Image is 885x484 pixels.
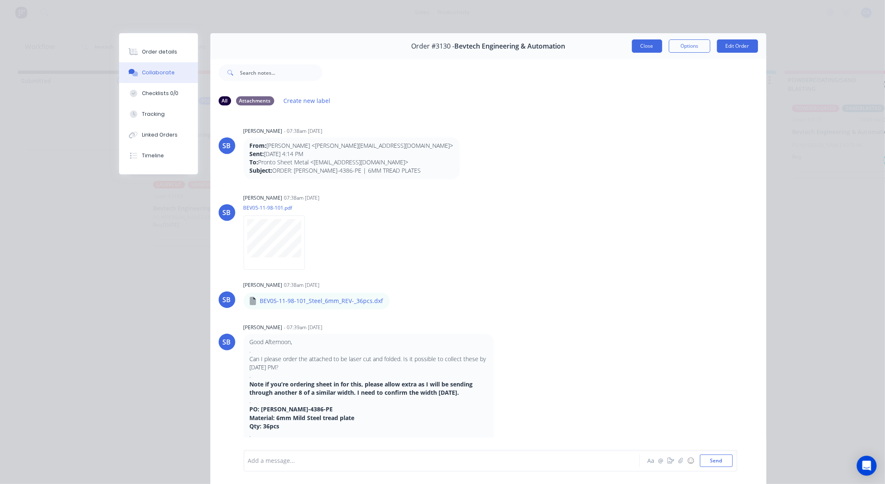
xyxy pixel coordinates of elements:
[250,142,453,175] p: [PERSON_NAME] <[PERSON_NAME][EMAIL_ADDRESS][DOMAIN_NAME]> [DATE] 4:14 PM Pronto Sheet Metal <[EMA...
[223,295,231,305] div: SB
[284,194,320,202] div: 07:38am [DATE]
[250,372,488,380] p: .
[669,39,710,53] button: Options
[244,281,283,289] div: [PERSON_NAME]
[632,39,662,53] button: Close
[142,110,165,118] div: Tracking
[284,127,323,135] div: - 07:38am [DATE]
[250,405,333,413] strong: PO: [PERSON_NAME]-4386-PE
[284,324,323,331] div: - 07:39am [DATE]
[244,194,283,202] div: [PERSON_NAME]
[717,39,758,53] button: Edit Order
[250,142,267,149] strong: From:
[119,104,198,125] button: Tracking
[223,337,231,347] div: SB
[142,90,178,97] div: Checklists 0/0
[223,141,231,151] div: SB
[119,42,198,62] button: Order details
[236,96,274,105] div: Attachments
[250,380,473,396] strong: Note if you’re ordering sheet in for this, please allow extra as I will be sending through anothe...
[142,152,164,159] div: Timeline
[244,204,314,211] p: BEV05-11-98-101.pdf
[250,150,264,158] strong: Sent:
[656,456,666,466] button: @
[142,48,177,56] div: Order details
[244,127,283,135] div: [PERSON_NAME]
[142,69,175,76] div: Collaborate
[250,338,488,346] p: Good Afternoon,
[219,96,231,105] div: All
[250,397,488,405] p: .
[646,456,656,466] button: Aa
[454,42,565,50] span: Bevtech Engineering & Automation
[119,83,198,104] button: Checklists 0/0
[411,42,454,50] span: Order #3130 -
[223,208,231,218] div: SB
[244,324,283,331] div: [PERSON_NAME]
[240,64,322,81] input: Search notes...
[250,414,355,422] strong: Material: 6mm Mild Steel tread plate
[686,456,696,466] button: ☺
[279,95,335,106] button: Create new label
[119,62,198,83] button: Collaborate
[250,158,258,166] strong: To:
[142,131,178,139] div: Linked Orders
[119,125,198,145] button: Linked Orders
[284,281,320,289] div: 07:38am [DATE]
[250,355,488,372] p: Can I please order the attached to be laser cut and folded. Is it possible to collect these by [D...
[260,297,383,305] p: BEV05-11-98-101_Steel_6mm_REV-_36pcs.dxf
[250,166,273,174] strong: Subject:
[250,346,488,354] p: .
[250,422,280,430] strong: Qty: 36pcs
[857,456,877,476] div: Open Intercom Messenger
[119,145,198,166] button: Timeline
[700,455,733,467] button: Send
[250,430,488,439] p: .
